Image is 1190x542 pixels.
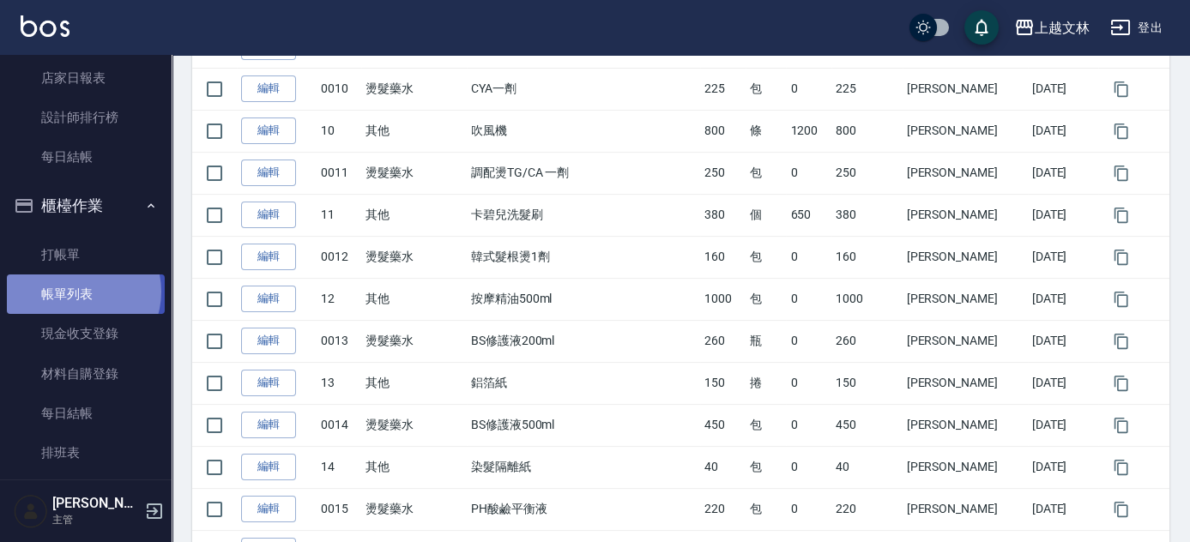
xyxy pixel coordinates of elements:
td: 0 [786,320,831,362]
td: 40 [700,446,745,488]
td: 卡碧兒洗髮刷 [467,194,701,236]
td: [PERSON_NAME] [903,404,1028,446]
a: 編輯 [241,202,296,228]
td: [DATE] [1028,446,1099,488]
td: [PERSON_NAME] [903,194,1028,236]
td: 0 [786,404,831,446]
a: 編輯 [241,244,296,270]
td: [PERSON_NAME] [903,110,1028,152]
td: 燙髮藥水 [361,152,466,194]
td: PH酸鹼平衡液 [467,488,701,530]
td: 13 [317,362,361,404]
td: [DATE] [1028,236,1099,278]
button: 櫃檯作業 [7,184,165,228]
a: 打帳單 [7,235,165,274]
td: 260 [700,320,745,362]
td: 燙髮藥水 [361,68,466,110]
td: 1000 [700,278,745,320]
td: 0011 [317,152,361,194]
td: BS修護液200ml [467,320,701,362]
td: [PERSON_NAME] [903,152,1028,194]
a: 每日結帳 [7,394,165,433]
td: 160 [831,236,903,278]
td: 韓式髮根燙1劑 [467,236,701,278]
td: 150 [831,362,903,404]
td: [PERSON_NAME] [903,488,1028,530]
td: 0 [786,152,831,194]
td: 其他 [361,278,466,320]
td: 1000 [831,278,903,320]
a: 編輯 [241,370,296,396]
a: 編輯 [241,117,296,144]
td: 條 [746,110,787,152]
td: 燙髮藥水 [361,488,466,530]
td: [PERSON_NAME] [903,362,1028,404]
td: [DATE] [1028,110,1099,152]
a: 編輯 [241,412,296,438]
td: 0 [786,446,831,488]
td: 450 [831,404,903,446]
td: 10 [317,110,361,152]
td: 380 [831,194,903,236]
a: 排班表 [7,433,165,473]
td: 其他 [361,446,466,488]
button: 登出 [1103,12,1169,44]
a: 店家日報表 [7,58,165,98]
img: Person [14,494,48,528]
a: 編輯 [241,286,296,312]
td: [PERSON_NAME] [903,446,1028,488]
td: 160 [700,236,745,278]
td: 250 [831,152,903,194]
td: 260 [831,320,903,362]
td: 染髮隔離紙 [467,446,701,488]
td: 其他 [361,110,466,152]
a: 編輯 [241,75,296,102]
td: 0013 [317,320,361,362]
td: 包 [746,488,787,530]
td: 40 [831,446,903,488]
td: 個 [746,194,787,236]
td: 其他 [361,194,466,236]
td: 0 [786,236,831,278]
td: 11 [317,194,361,236]
td: 0 [786,488,831,530]
td: 包 [746,446,787,488]
td: 800 [831,110,903,152]
td: 800 [700,110,745,152]
td: [DATE] [1028,404,1099,446]
td: [DATE] [1028,68,1099,110]
td: [PERSON_NAME] [903,278,1028,320]
td: 調配燙TG/CA 一劑 [467,152,701,194]
td: 燙髮藥水 [361,404,466,446]
p: 主管 [52,512,140,527]
td: 250 [700,152,745,194]
td: 0010 [317,68,361,110]
td: 按摩精油500ml [467,278,701,320]
a: 材料自購登錄 [7,354,165,394]
td: 220 [831,488,903,530]
td: CYA一劑 [467,68,701,110]
a: 設計師排行榜 [7,98,165,137]
td: 0 [786,278,831,320]
td: [DATE] [1028,278,1099,320]
td: [DATE] [1028,320,1099,362]
img: Logo [21,15,69,37]
td: 0 [786,362,831,404]
td: 12 [317,278,361,320]
a: 現場電腦打卡 [7,473,165,512]
td: 0015 [317,488,361,530]
a: 編輯 [241,328,296,354]
td: [PERSON_NAME] [903,320,1028,362]
td: 包 [746,404,787,446]
td: 225 [831,68,903,110]
td: 鋁箔紙 [467,362,701,404]
td: 0 [786,68,831,110]
div: 上越文林 [1035,17,1090,39]
td: 650 [786,194,831,236]
td: [DATE] [1028,362,1099,404]
td: 包 [746,68,787,110]
td: 燙髮藥水 [361,236,466,278]
a: 現金收支登錄 [7,314,165,353]
td: 包 [746,278,787,320]
button: save [964,10,999,45]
